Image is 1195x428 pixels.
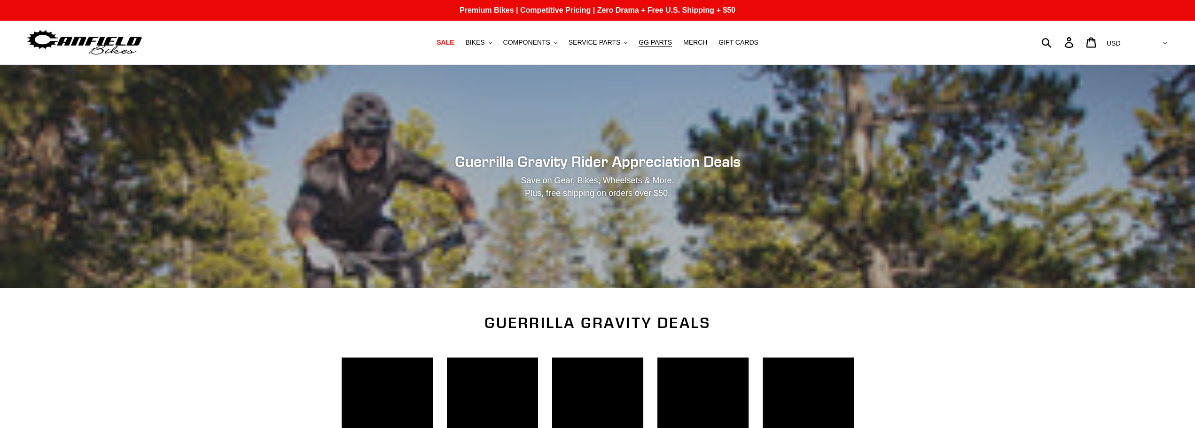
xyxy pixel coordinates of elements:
[342,314,854,332] h2: Guerrilla Gravity Deals
[634,36,677,49] a: GG PARTS
[1047,32,1070,53] input: Search
[569,39,620,47] span: SERVICE PARTS
[714,36,763,49] a: GIFT CARDS
[564,36,632,49] button: SERVICE PARTS
[26,28,143,57] img: Canfield Bikes
[719,39,758,47] span: GIFT CARDS
[639,39,672,47] span: GG PARTS
[406,174,790,200] p: Save on Gear, Bikes, Wheelsets & More. Plus, free shipping on orders over $50.
[437,39,454,47] span: SALE
[342,153,854,171] h2: Guerrilla Gravity Rider Appreciation Deals
[503,39,550,47] span: COMPONENTS
[461,36,496,49] button: BIKES
[432,36,459,49] a: SALE
[465,39,484,47] span: BIKES
[499,36,562,49] button: COMPONENTS
[683,39,707,47] span: MERCH
[679,36,712,49] a: MERCH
